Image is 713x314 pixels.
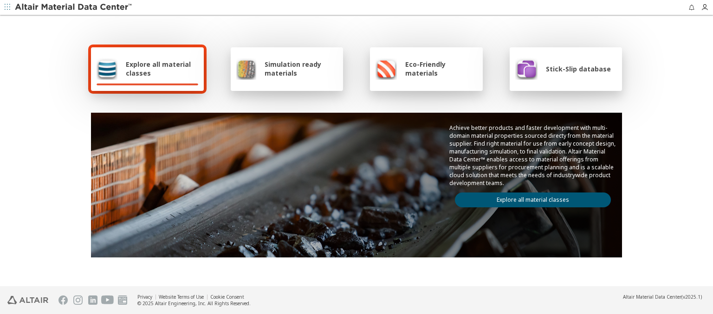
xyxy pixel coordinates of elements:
[376,58,397,80] img: Eco-Friendly materials
[236,58,256,80] img: Simulation ready materials
[623,294,702,300] div: (v2025.1)
[210,294,244,300] a: Cookie Consent
[623,294,681,300] span: Altair Material Data Center
[515,58,538,80] img: Stick-Slip database
[449,124,616,187] p: Achieve better products and faster development with multi-domain material properties sourced dire...
[405,60,477,77] span: Eco-Friendly materials
[126,60,198,77] span: Explore all material classes
[7,296,48,304] img: Altair Engineering
[97,58,117,80] img: Explore all material classes
[455,192,611,207] a: Explore all material classes
[546,64,611,73] span: Stick-Slip database
[15,3,133,12] img: Altair Material Data Center
[159,294,204,300] a: Website Terms of Use
[137,300,251,307] div: © 2025 Altair Engineering, Inc. All Rights Reserved.
[265,60,337,77] span: Simulation ready materials
[137,294,152,300] a: Privacy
